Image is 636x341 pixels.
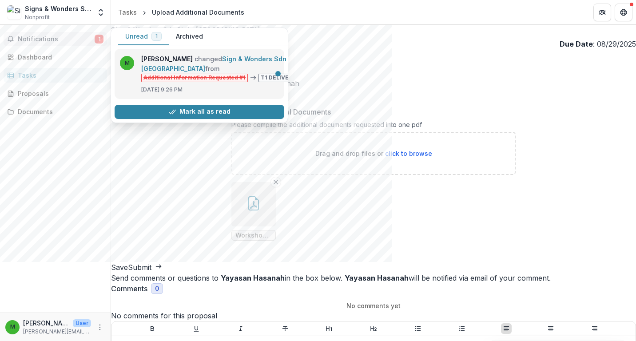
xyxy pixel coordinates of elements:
p: Drag and drop files or [315,149,432,158]
p: [PERSON_NAME] [23,318,69,328]
h2: Comments [111,285,147,293]
div: Remove FileWorkshop Attendance List [DATE].pdf [231,182,276,241]
button: Ordered List [457,323,467,334]
p: : 08/29/2025 [560,39,636,49]
span: 1 [155,33,158,39]
p: : [PERSON_NAME] from Yayasan Hasanah [111,78,636,89]
button: Mark all as read [115,105,284,119]
strong: Yayasan Hasanah [345,274,409,282]
div: Documents [18,107,100,116]
span: click to browse [385,150,432,157]
span: 0 [155,285,159,293]
button: Align Right [589,323,600,334]
button: Notifications1 [4,32,107,46]
button: Heading 2 [368,323,379,334]
p: Sign & Wonders Sdn Bhd - [GEOGRAPHIC_DATA] [111,25,636,34]
div: Signs & Wonders Sdn Bhd [25,4,91,13]
span: 1 [95,35,103,44]
p: No comments for this proposal [111,310,636,321]
button: Bullet List [413,323,423,334]
a: Dashboard [4,50,107,64]
button: Remove File [270,177,281,187]
button: Open entity switcher [95,4,107,21]
button: Submit [128,262,162,273]
button: Unread [118,28,169,45]
p: User [73,319,91,327]
div: Tasks [118,8,137,17]
button: Heading 1 [324,323,334,334]
div: Send comments or questions to in the box below. will be notified via email of your comment. [111,273,636,283]
span: Nonprofit [25,13,50,21]
button: Align Center [545,323,556,334]
button: Italicize [235,323,246,334]
a: Tasks [4,68,107,83]
a: Tasks [115,6,140,19]
button: Archived [169,28,210,45]
p: [DATE] 2:30 PM [111,89,636,99]
button: Align Left [501,323,512,334]
span: Workshop Attendance List [DATE].pdf [235,232,272,239]
a: Proposals [4,86,107,101]
button: More [95,322,105,333]
div: Please compile the additional documents requested into one pdf [231,121,516,132]
button: Underline [191,323,202,334]
a: Sign & Wonders Sdn Bhd - [GEOGRAPHIC_DATA] [141,55,305,72]
p: [PERSON_NAME][EMAIL_ADDRESS][DOMAIN_NAME] [23,328,91,336]
nav: breadcrumb [115,6,248,19]
strong: Due Date [560,40,593,48]
button: Get Help [615,4,632,21]
strong: Yayasan Hasanah [221,274,285,282]
div: Michelle [10,324,15,330]
p: changed from [141,54,351,82]
p: No comments yet [111,301,636,310]
button: Strike [280,323,290,334]
a: Documents [4,104,107,119]
div: Upload Additional Documents [152,8,244,17]
div: Tasks [18,71,100,80]
div: Dashboard [18,52,100,62]
button: Bold [147,323,158,334]
div: Proposals [18,89,100,98]
img: Signs & Wonders Sdn Bhd [7,5,21,20]
span: Notifications [18,36,95,43]
button: Partners [593,4,611,21]
button: Save [111,262,128,273]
